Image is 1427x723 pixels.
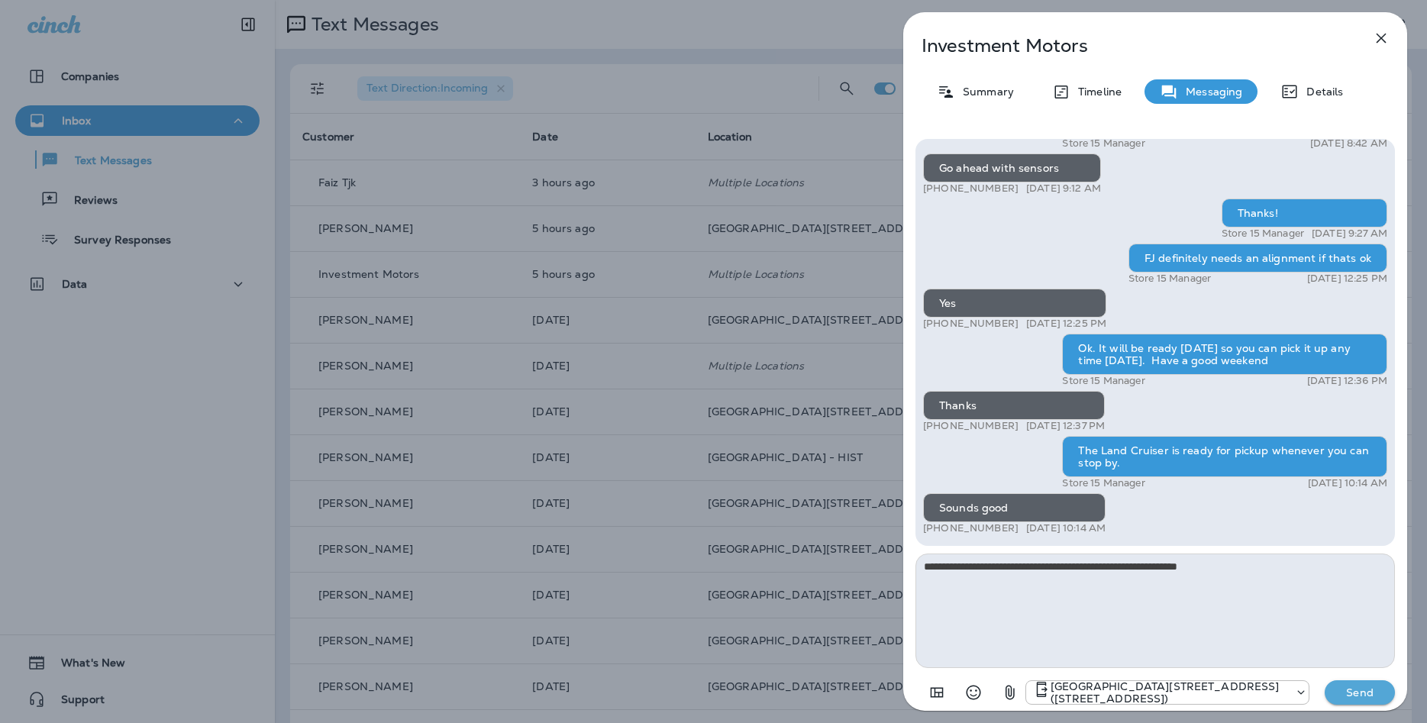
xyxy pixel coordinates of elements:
[1026,680,1309,705] div: +1 (402) 891-8464
[1178,86,1242,98] p: Messaging
[1062,334,1387,375] div: Ok. It will be ready [DATE] so you can pick it up any time [DATE]. Have a good weekend
[923,391,1105,420] div: Thanks
[922,35,1338,56] p: Investment Motors
[1222,228,1304,240] p: Store 15 Manager
[922,677,952,708] button: Add in a premade template
[1026,420,1105,432] p: [DATE] 12:37 PM
[1310,137,1387,150] p: [DATE] 8:42 AM
[923,318,1019,330] p: [PHONE_NUMBER]
[958,677,989,708] button: Select an emoji
[923,522,1019,534] p: [PHONE_NUMBER]
[1222,199,1387,228] div: Thanks!
[1307,273,1387,285] p: [DATE] 12:25 PM
[1308,477,1387,489] p: [DATE] 10:14 AM
[923,289,1106,318] div: Yes
[1062,436,1387,477] div: The Land Cruiser is ready for pickup whenever you can stop by.
[1026,318,1106,330] p: [DATE] 12:25 PM
[1307,375,1387,387] p: [DATE] 12:36 PM
[1026,182,1101,195] p: [DATE] 9:12 AM
[1328,686,1392,699] p: Send
[923,493,1106,522] div: Sounds good
[1312,228,1387,240] p: [DATE] 9:27 AM
[1062,477,1145,489] p: Store 15 Manager
[1299,86,1343,98] p: Details
[1325,680,1395,705] button: Send
[1070,86,1122,98] p: Timeline
[923,182,1019,195] p: [PHONE_NUMBER]
[1128,244,1387,273] div: FJ definitely needs an alignment if thats ok
[923,420,1019,432] p: [PHONE_NUMBER]
[1128,273,1211,285] p: Store 15 Manager
[955,86,1014,98] p: Summary
[923,153,1101,182] div: Go ahead with sensors
[1026,522,1106,534] p: [DATE] 10:14 AM
[1051,680,1287,705] p: [GEOGRAPHIC_DATA][STREET_ADDRESS] ([STREET_ADDRESS])
[1062,137,1145,150] p: Store 15 Manager
[1062,375,1145,387] p: Store 15 Manager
